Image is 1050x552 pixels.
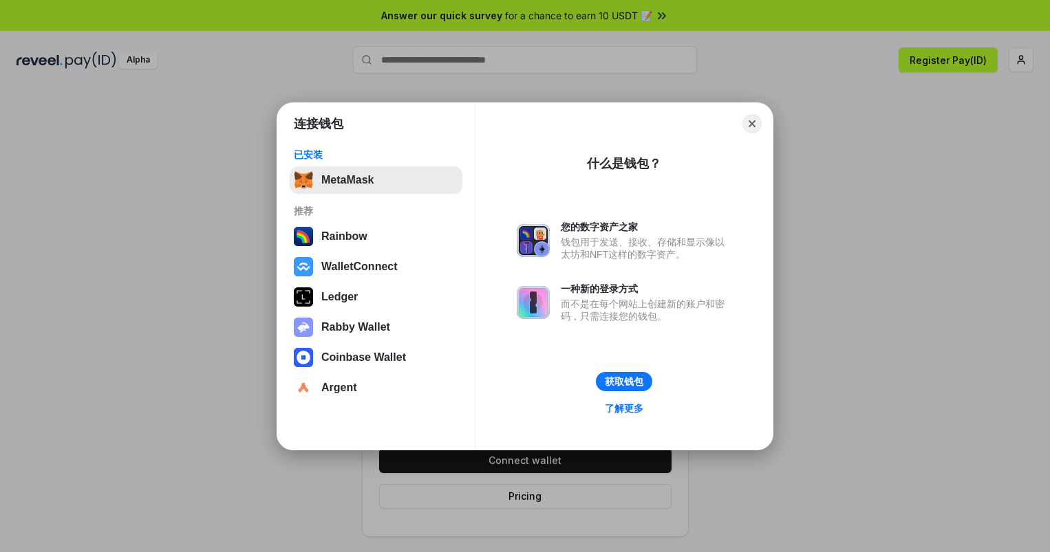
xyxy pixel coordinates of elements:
button: Close [742,114,762,133]
div: MetaMask [321,174,374,186]
img: svg+xml,%3Csvg%20width%3D%22120%22%20height%3D%22120%22%20viewBox%3D%220%200%20120%20120%22%20fil... [294,227,313,246]
div: 了解更多 [605,402,643,415]
div: Coinbase Wallet [321,351,406,364]
img: svg+xml,%3Csvg%20width%3D%2228%22%20height%3D%2228%22%20viewBox%3D%220%200%2028%2028%22%20fill%3D... [294,348,313,367]
button: Coinbase Wallet [290,344,462,371]
img: svg+xml,%3Csvg%20width%3D%2228%22%20height%3D%2228%22%20viewBox%3D%220%200%2028%2028%22%20fill%3D... [294,378,313,397]
img: svg+xml,%3Csvg%20xmlns%3D%22http%3A%2F%2Fwww.w3.org%2F2000%2Fsvg%22%20fill%3D%22none%22%20viewBox... [294,318,313,337]
button: Argent [290,374,462,401]
img: svg+xml,%3Csvg%20xmlns%3D%22http%3A%2F%2Fwww.w3.org%2F2000%2Fsvg%22%20fill%3D%22none%22%20viewBox... [517,286,550,319]
div: 已安装 [294,148,458,161]
img: svg+xml,%3Csvg%20xmlns%3D%22http%3A%2F%2Fwww.w3.org%2F2000%2Fsvg%22%20width%3D%2228%22%20height%3... [294,287,313,307]
div: 而不是在每个网站上创建新的账户和密码，只需连接您的钱包。 [561,298,731,322]
img: svg+xml,%3Csvg%20width%3D%2228%22%20height%3D%2228%22%20viewBox%3D%220%200%2028%2028%22%20fill%3D... [294,257,313,276]
div: WalletConnect [321,261,398,273]
button: WalletConnect [290,253,462,280]
div: Ledger [321,291,358,303]
h1: 连接钱包 [294,115,343,132]
img: svg+xml,%3Csvg%20fill%3D%22none%22%20height%3D%2233%22%20viewBox%3D%220%200%2035%2033%22%20width%... [294,170,313,190]
button: 获取钱包 [596,372,652,391]
div: Rainbow [321,230,367,243]
button: Rainbow [290,223,462,250]
div: 一种新的登录方式 [561,283,731,295]
a: 了解更多 [597,399,652,417]
div: 推荐 [294,205,458,217]
button: Ledger [290,283,462,311]
button: MetaMask [290,166,462,194]
button: Rabby Wallet [290,313,462,341]
div: 获取钱包 [605,375,643,388]
div: 您的数字资产之家 [561,221,731,233]
div: 钱包用于发送、接收、存储和显示像以太坊和NFT这样的数字资产。 [561,236,731,261]
img: svg+xml,%3Csvg%20xmlns%3D%22http%3A%2F%2Fwww.w3.org%2F2000%2Fsvg%22%20fill%3D%22none%22%20viewBox... [517,224,550,257]
div: Rabby Wallet [321,321,390,333]
div: Argent [321,382,357,394]
div: 什么是钱包？ [587,155,661,172]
